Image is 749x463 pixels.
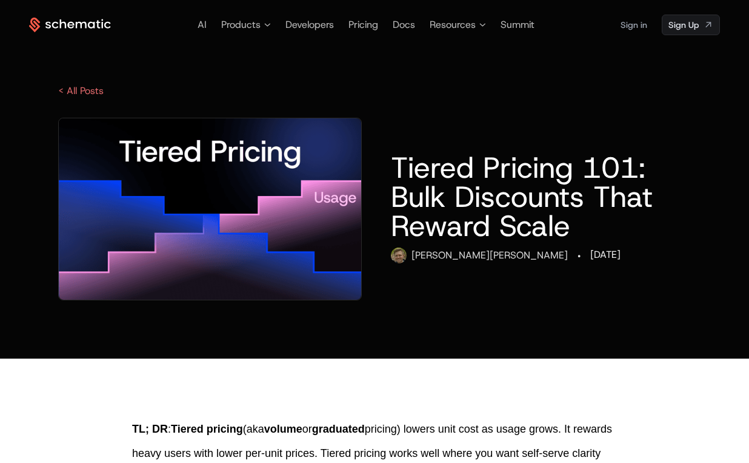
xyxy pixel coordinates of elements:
div: [DATE] [590,248,621,262]
a: Summit [501,18,534,31]
a: Docs [393,18,415,31]
span: TL; DR [132,423,168,435]
div: · [578,248,581,265]
span: Resources [430,18,476,32]
a: < All Posts [58,84,104,97]
span: graduated [312,423,365,435]
img: Tiered Pricing [59,118,361,300]
span: Products [221,18,261,32]
img: Ryan Echternacht [391,248,407,263]
span: Tiered pricing [171,423,243,435]
span: volume [264,423,302,435]
a: Pricing [348,18,378,31]
a: AI [198,18,207,31]
div: [PERSON_NAME] [PERSON_NAME] [411,248,568,263]
a: Sign in [621,15,647,35]
a: Developers [285,18,334,31]
h1: Tiered Pricing 101: Bulk Discounts That Reward Scale [391,153,691,240]
a: [object Object] [662,15,720,35]
span: Sign Up [668,19,699,31]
